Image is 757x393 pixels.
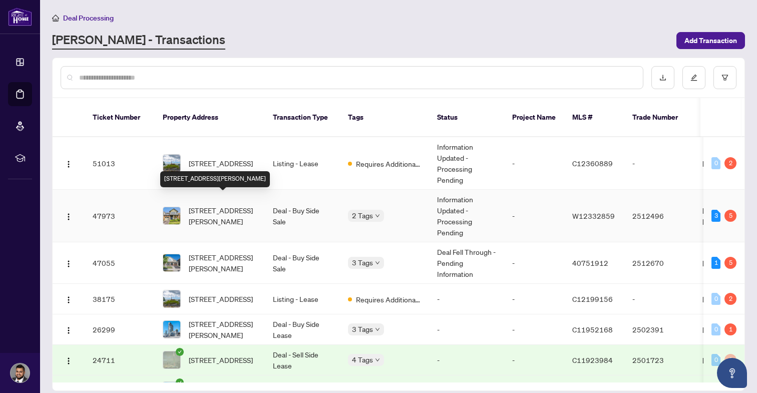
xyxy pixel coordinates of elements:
td: 26299 [85,314,155,345]
td: Listing - Lease [265,137,340,190]
button: Logo [61,291,77,307]
img: thumbnail-img [163,155,180,172]
img: thumbnail-img [163,321,180,338]
span: 40751912 [572,258,608,267]
th: Transaction Type [265,98,340,137]
span: [STREET_ADDRESS][PERSON_NAME] [189,318,257,340]
div: 0 [724,354,736,366]
div: 0 [711,323,720,335]
div: 1 [711,257,720,269]
img: Profile Icon [11,363,30,382]
span: Add Transaction [684,33,737,49]
button: edit [682,66,705,89]
td: - [504,345,564,375]
img: thumbnail-img [163,351,180,368]
span: W12332859 [572,211,615,220]
span: down [375,357,380,362]
span: C12360889 [572,159,613,168]
td: Deal Fell Through - Pending Information [429,242,504,284]
a: [PERSON_NAME] - Transactions [52,32,225,50]
span: filter [721,74,728,81]
span: download [659,74,666,81]
button: Logo [61,155,77,171]
span: down [375,213,380,218]
button: filter [713,66,736,89]
th: Project Name [504,98,564,137]
div: 3 [711,210,720,222]
div: [STREET_ADDRESS][PERSON_NAME] [160,171,270,187]
img: Logo [65,260,73,268]
button: Logo [61,352,77,368]
th: Trade Number [624,98,694,137]
td: 51013 [85,137,155,190]
img: Logo [65,357,73,365]
span: C11952168 [572,325,613,334]
div: 0 [711,293,720,305]
td: - [624,284,694,314]
span: edit [690,74,697,81]
span: [STREET_ADDRESS][PERSON_NAME] [189,252,257,274]
img: Logo [65,160,73,168]
span: home [52,15,59,22]
img: logo [8,8,32,26]
td: - [504,284,564,314]
td: 38175 [85,284,155,314]
span: down [375,327,380,332]
td: Deal - Buy Side Sale [265,190,340,242]
div: 1 [724,323,736,335]
th: Status [429,98,504,137]
button: Open asap [717,358,747,388]
img: thumbnail-img [163,207,180,224]
td: 2501723 [624,345,694,375]
img: thumbnail-img [163,290,180,307]
button: Logo [61,208,77,224]
th: Ticket Number [85,98,155,137]
td: - [429,314,504,345]
span: 4 Tags [352,354,373,365]
span: Deal Processing [63,14,114,23]
td: Deal - Sell Side Lease [265,345,340,375]
button: Add Transaction [676,32,745,49]
td: - [504,190,564,242]
td: - [504,314,564,345]
td: - [624,137,694,190]
button: download [651,66,674,89]
td: Deal - Buy Side Lease [265,314,340,345]
span: down [375,260,380,265]
div: 5 [724,210,736,222]
img: Logo [65,213,73,221]
span: Requires Additional Docs [356,294,421,305]
span: Requires Additional Docs [356,158,421,169]
th: Property Address [155,98,265,137]
td: 47973 [85,190,155,242]
td: Information Updated - Processing Pending [429,190,504,242]
td: - [504,137,564,190]
span: check-circle [176,348,184,356]
span: C11923984 [572,355,613,364]
div: 0 [711,157,720,169]
button: Logo [61,255,77,271]
button: Logo [61,321,77,337]
span: 3 Tags [352,323,373,335]
td: - [504,242,564,284]
td: 2502391 [624,314,694,345]
td: - [429,345,504,375]
span: 3 Tags [352,257,373,268]
span: 2 Tags [352,210,373,221]
span: [STREET_ADDRESS] [189,293,253,304]
td: 47055 [85,242,155,284]
div: 5 [724,257,736,269]
span: C12199156 [572,294,613,303]
img: Logo [65,326,73,334]
td: Information Updated - Processing Pending [429,137,504,190]
div: 2 [724,157,736,169]
td: - [429,284,504,314]
th: MLS # [564,98,624,137]
span: [STREET_ADDRESS] [189,354,253,365]
th: Tags [340,98,429,137]
td: 2512670 [624,242,694,284]
td: 2512496 [624,190,694,242]
div: 0 [711,354,720,366]
img: Logo [65,296,73,304]
td: Listing - Lease [265,284,340,314]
